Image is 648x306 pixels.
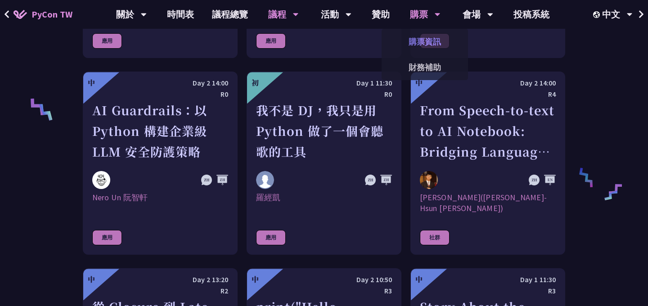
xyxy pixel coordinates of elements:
[256,77,392,89] div: Day 1 11:30
[92,192,228,214] div: Nero Un 阮智軒
[420,171,438,189] img: 李昱勳 (Yu-Hsun Lee)
[382,31,468,52] a: 購票資訊
[420,230,450,245] div: 社群
[83,72,238,255] a: 中 Day 2 14:00 R0 AI Guardrails：以 Python 構建企業級 LLM 安全防護策略 Nero Un 阮智軒 Nero Un 阮智軒 應用
[420,285,556,297] div: R3
[420,89,556,100] div: R4
[593,11,602,18] img: Locale Icon
[92,77,228,89] div: Day 2 14:00
[88,274,95,285] div: 中
[252,274,259,285] div: 中
[92,100,228,162] div: AI Guardrails：以 Python 構建企業級 LLM 安全防護策略
[88,77,95,88] div: 中
[420,274,556,285] div: Day 1 11:30
[92,89,228,100] div: R0
[256,192,392,214] div: 羅經凱
[410,72,565,255] a: 中 Day 2 14:00 R4 From Speech-to-text to AI Notebook: Bridging Language and Technology at PyCon [G...
[420,77,556,89] div: Day 2 14:00
[256,171,274,189] img: 羅經凱
[256,230,286,245] div: 應用
[415,274,423,285] div: 中
[31,8,72,21] span: PyCon TW
[256,33,286,49] div: 應用
[92,285,228,297] div: R2
[92,230,122,245] div: 應用
[247,72,401,255] a: 初 Day 1 11:30 R0 我不是 DJ，我只是用 Python 做了一個會聽歌的工具 羅經凱 羅經凱 應用
[256,100,392,162] div: 我不是 DJ，我只是用 Python 做了一個會聽歌的工具
[420,192,556,214] div: [PERSON_NAME]([PERSON_NAME]-Hsun [PERSON_NAME])
[92,274,228,285] div: Day 2 13:20
[415,77,423,88] div: 中
[256,285,392,297] div: R3
[382,57,468,78] a: 財務補助
[13,10,27,19] img: Home icon of PyCon TW 2025
[256,274,392,285] div: Day 2 10:50
[252,77,259,88] div: 初
[92,171,110,189] img: Nero Un 阮智軒
[420,100,556,162] div: From Speech-to-text to AI Notebook: Bridging Language and Technology at PyCon [GEOGRAPHIC_DATA]
[92,33,122,49] div: 應用
[256,89,392,100] div: R0
[4,3,81,26] a: PyCon TW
